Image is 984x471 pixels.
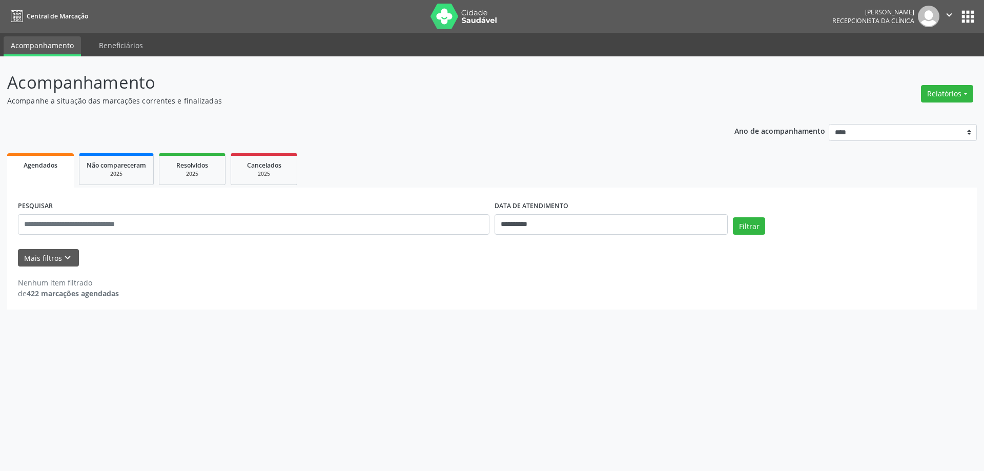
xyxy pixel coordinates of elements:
label: PESQUISAR [18,198,53,214]
div: 2025 [167,170,218,178]
p: Ano de acompanhamento [734,124,825,137]
a: Central de Marcação [7,8,88,25]
span: Resolvidos [176,161,208,170]
span: Agendados [24,161,57,170]
a: Acompanhamento [4,36,81,56]
span: Não compareceram [87,161,146,170]
p: Acompanhamento [7,70,686,95]
div: [PERSON_NAME] [832,8,914,16]
div: 2025 [87,170,146,178]
span: Central de Marcação [27,12,88,21]
button:  [939,6,959,27]
span: Cancelados [247,161,281,170]
strong: 422 marcações agendadas [27,289,119,298]
i:  [944,9,955,21]
img: img [918,6,939,27]
div: de [18,288,119,299]
div: 2025 [238,170,290,178]
button: Filtrar [733,217,765,235]
i: keyboard_arrow_down [62,252,73,263]
button: Relatórios [921,85,973,103]
button: Mais filtroskeyboard_arrow_down [18,249,79,267]
div: Nenhum item filtrado [18,277,119,288]
label: DATA DE ATENDIMENTO [495,198,568,214]
a: Beneficiários [92,36,150,54]
p: Acompanhe a situação das marcações correntes e finalizadas [7,95,686,106]
button: apps [959,8,977,26]
span: Recepcionista da clínica [832,16,914,25]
